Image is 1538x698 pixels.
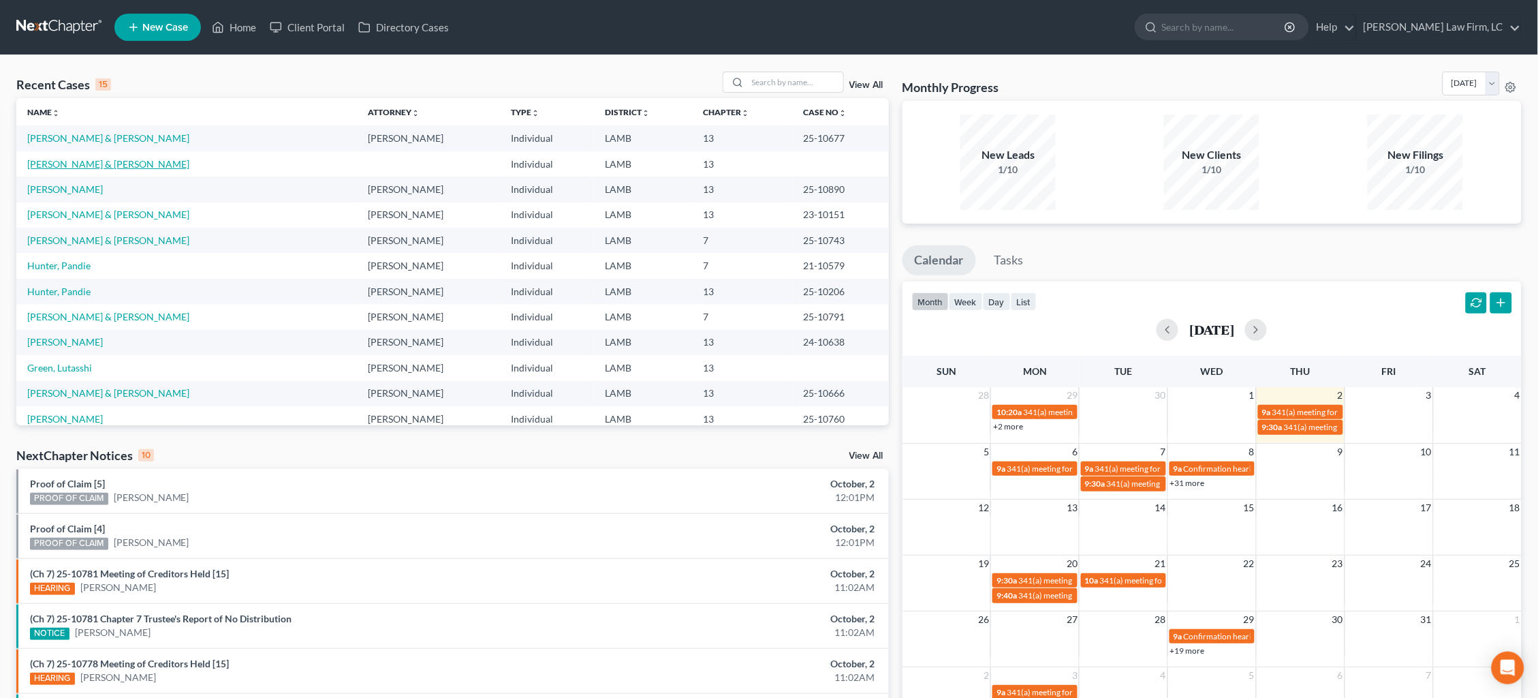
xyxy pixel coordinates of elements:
span: 7 [1159,444,1167,460]
span: 2 [1336,387,1345,404]
a: Tasks [982,245,1036,275]
td: LAMB [594,381,692,406]
td: [PERSON_NAME] [357,202,500,228]
a: Case Nounfold_more [804,107,847,117]
div: NextChapter Notices [16,447,154,464]
span: Confirmation hearing for [PERSON_NAME] [1184,631,1338,641]
a: Directory Cases [351,15,456,40]
div: Open Intercom Messenger [1492,652,1524,684]
div: 11:02AM [603,581,875,594]
a: Hunter, Pandie [27,286,91,297]
a: Home [205,15,263,40]
span: Wed [1201,365,1223,377]
span: 2 [982,667,990,684]
span: 24 [1419,556,1433,572]
a: (Ch 7) 25-10781 Meeting of Creditors Held [15] [30,568,229,579]
div: 1/10 [1368,163,1463,177]
span: 29 [1065,387,1079,404]
a: View All [849,80,883,90]
td: Individual [500,253,594,278]
span: 7 [1425,667,1433,684]
span: 31 [1419,611,1433,628]
span: 14 [1154,500,1167,516]
td: Individual [500,177,594,202]
span: 9:30a [1085,479,1105,489]
td: [PERSON_NAME] [357,355,500,380]
td: 13 [693,381,793,406]
span: 23 [1331,556,1345,572]
td: 7 [693,304,793,329]
i: unfold_more [411,109,420,117]
div: 11:02AM [603,671,875,684]
td: 7 [693,228,793,253]
span: 8 [1248,444,1256,460]
span: 21 [1154,556,1167,572]
a: [PERSON_NAME] [75,626,151,639]
a: Typeunfold_more [511,107,539,117]
span: 9a [1174,631,1182,641]
h3: Monthly Progress [903,79,999,95]
td: 13 [693,202,793,228]
td: 13 [693,279,793,304]
td: LAMB [594,304,692,329]
td: LAMB [594,253,692,278]
a: Proof of Claim [4] [30,523,105,534]
a: +2 more [993,421,1023,431]
td: Individual [500,279,594,304]
span: Confirmation hearing for [PERSON_NAME] [1184,464,1338,474]
a: [PERSON_NAME] & [PERSON_NAME] [27,311,189,322]
td: 25-10791 [793,304,889,329]
span: 18 [1508,500,1522,516]
td: Individual [500,406,594,431]
td: Individual [500,381,594,406]
a: [PERSON_NAME] Law Firm, LC [1357,15,1521,40]
span: 341(a) meeting for [PERSON_NAME] [1100,575,1231,586]
td: [PERSON_NAME] [357,279,500,304]
span: 28 [1154,611,1167,628]
a: [PERSON_NAME] & [PERSON_NAME] [27,387,189,399]
td: [PERSON_NAME] [357,177,500,202]
div: 12:01PM [603,536,875,549]
td: LAMB [594,125,692,151]
a: Attorneyunfold_more [368,107,420,117]
a: +31 more [1170,478,1205,488]
span: 341(a) meeting for [PERSON_NAME] [1007,464,1138,474]
div: 1/10 [960,163,1056,177]
span: 9:40a [996,590,1017,601]
span: 341(a) meeting for [PERSON_NAME] [1018,590,1150,601]
i: unfold_more [742,109,750,117]
span: 9a [1174,464,1182,474]
div: New Filings [1368,147,1463,163]
button: week [949,292,983,311]
td: Individual [500,151,594,177]
td: Individual [500,330,594,355]
span: 19 [977,556,990,572]
td: 13 [693,406,793,431]
td: 25-10743 [793,228,889,253]
div: New Clients [1164,147,1259,163]
td: [PERSON_NAME] [357,304,500,329]
span: 27 [1065,611,1079,628]
div: 11:02AM [603,626,875,639]
td: LAMB [594,355,692,380]
td: 24-10638 [793,330,889,355]
span: 22 [1242,556,1256,572]
span: Tue [1115,365,1133,377]
div: New Leads [960,147,1056,163]
a: Districtunfold_more [605,107,650,117]
td: LAMB [594,228,692,253]
a: Hunter, Pandie [27,260,91,271]
span: 30 [1154,387,1167,404]
span: 5 [982,444,990,460]
span: 13 [1065,500,1079,516]
a: [PERSON_NAME] & [PERSON_NAME] [27,132,189,144]
a: [PERSON_NAME] & [PERSON_NAME] [27,158,189,170]
span: 9a [1262,407,1271,417]
td: 23-10151 [793,202,889,228]
div: PROOF OF CLAIM [30,538,108,550]
div: 1/10 [1164,163,1259,177]
span: Mon [1023,365,1047,377]
td: 13 [693,330,793,355]
td: Individual [500,228,594,253]
td: 13 [693,355,793,380]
